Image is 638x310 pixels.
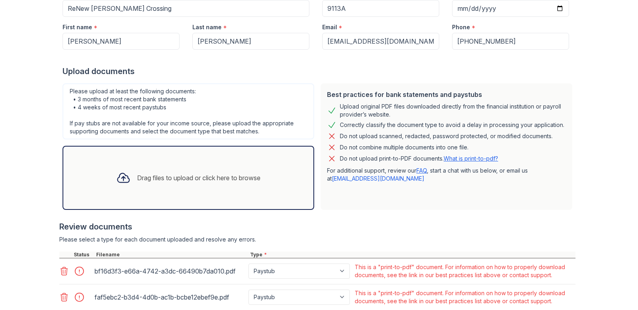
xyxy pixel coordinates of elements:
[340,103,566,119] div: Upload original PDF files downloaded directly from the financial institution or payroll provider’...
[444,155,498,162] a: What is print-to-pdf?
[63,23,92,31] label: First name
[95,291,245,304] div: faf5ebc2-b3d4-4d0b-ac1b-bcbe12ebef9e.pdf
[355,289,574,305] div: This is a "print-to-pdf" document. For information on how to properly download documents, see the...
[340,120,564,130] div: Correctly classify the document type to avoid a delay in processing your application.
[95,252,248,258] div: Filename
[340,143,468,152] div: Do not combine multiple documents into one file.
[327,167,566,183] p: For additional support, review our , start a chat with us below, or email us at
[332,175,424,182] a: [EMAIL_ADDRESS][DOMAIN_NAME]
[63,66,575,77] div: Upload documents
[340,131,553,141] div: Do not upload scanned, redacted, password protected, or modified documents.
[59,236,575,244] div: Please select a type for each document uploaded and resolve any errors.
[59,221,575,232] div: Review documents
[72,252,95,258] div: Status
[322,23,337,31] label: Email
[355,263,574,279] div: This is a "print-to-pdf" document. For information on how to properly download documents, see the...
[95,265,245,278] div: bf16d3f3-e66a-4742-a3dc-66490b7da010.pdf
[192,23,222,31] label: Last name
[137,173,260,183] div: Drag files to upload or click here to browse
[340,155,498,163] p: Do not upload print-to-PDF documents.
[416,167,427,174] a: FAQ
[248,252,575,258] div: Type
[327,90,566,99] div: Best practices for bank statements and paystubs
[452,23,470,31] label: Phone
[63,83,314,139] div: Please upload at least the following documents: • 3 months of most recent bank statements • 4 wee...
